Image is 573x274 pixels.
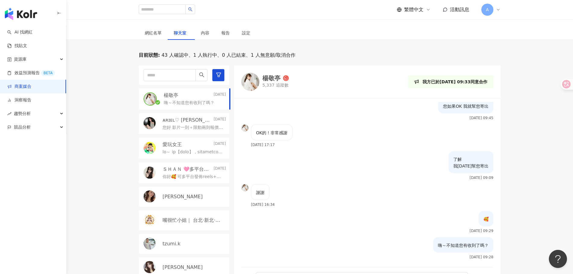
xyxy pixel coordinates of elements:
p: tzumi.k [163,241,180,247]
p: 謝謝 [256,189,264,196]
img: KOL Avatar [144,93,156,105]
p: ＳＨＡＮ 🩷多平台發佈🩷Youtube /tiktok/小紅書/IG/FB/痞客邦/Dcard [163,166,212,173]
p: 您如果OK 我就幫您寄出 [443,103,489,110]
span: 43 人確認中、1 人執行中、0 人已結束、1 人無意願/取消合作 [160,52,296,59]
a: KOL Avatar楊敬亭5,337 追蹤數 [241,73,289,91]
a: searchAI 找網紅 [7,29,33,35]
p: [DATE] 09:28 [470,255,493,259]
p: [DATE] 09:09 [470,176,493,180]
span: 繁體中文 [404,6,423,13]
img: logo [5,8,37,20]
span: A [486,6,489,13]
p: 您好 影片一則＋限動兩則報價為3000元，價格可討論，供您參考哦！ [163,125,223,131]
p: 愛玩女王 [163,141,182,148]
span: search [199,72,204,78]
img: KOL Avatar [144,142,156,154]
img: KOL Avatar [241,184,249,191]
p: [DATE] [214,141,226,148]
p: [PERSON_NAME] [163,193,203,200]
span: search [188,7,192,11]
p: lo～ ip【dolo】，sitametco，adipisci，elitseddoeiu，tempori，utl ! etd ：magna://aliquaeni180.adm/ VE ：qui... [163,149,223,155]
a: 效益預測報告BETA [7,70,55,76]
div: 內容 [201,30,209,36]
p: 了解 我[DATE]幫您寄出 [453,156,489,169]
a: 洞察報告 [7,97,31,103]
p: [DATE] 16:34 [251,202,275,207]
p: [DATE] [214,92,226,99]
div: 報告 [221,30,230,36]
p: 嘴很忙小姐｜ 台北·新北·桃園·新竹美食 [163,217,225,224]
p: [DATE] [214,166,226,173]
span: 競品分析 [14,120,31,134]
img: KOL Avatar [241,124,249,132]
span: rise [7,112,11,116]
p: 我方已於[DATE] 09:33同意合作 [423,78,487,85]
p: [PERSON_NAME] [163,264,203,271]
p: [DATE] 17:17 [251,143,275,147]
iframe: Help Scout Beacon - Open [549,250,567,268]
p: [DATE] 09:45 [470,116,493,120]
span: 資源庫 [14,53,27,66]
img: KOL Avatar [144,214,156,226]
a: 商案媒合 [7,84,31,90]
p: 嗨～不知道您有收到了嗎？ [438,242,489,249]
img: KOL Avatar [144,190,156,202]
p: [DATE] [214,117,226,123]
img: KOL Avatar [144,237,156,250]
p: [DATE] 09:29 [470,229,493,233]
p: ᴀʀɪᴇʟ♡ [PERSON_NAME] [163,117,212,123]
span: 聊天室 [174,31,189,35]
span: filter [216,72,221,78]
img: KOL Avatar [241,73,259,91]
a: 找貼文 [7,43,27,49]
p: 🥰 [483,216,489,222]
p: OK的！非常感謝 [256,129,287,136]
p: 5,337 追蹤數 [262,82,289,88]
span: 活動訊息 [450,7,469,12]
span: 趨勢分析 [14,107,31,120]
img: KOL Avatar [144,261,156,273]
div: 網紅名單 [145,30,162,36]
div: 設定 [242,30,250,36]
div: 楊敬亭 [262,75,280,81]
p: 你好🥰 可多平台發佈reels+於dcard、部落格簡單導入影片 Youtube /tiktok/小紅書/IG/FB/痞客邦/Dcard 並會分享至各大多個相關社團 - FB🩷商業模式 [URL... [163,174,223,180]
p: 目前狀態 : [139,52,160,59]
img: KOL Avatar [144,117,156,129]
img: KOL Avatar [144,167,156,179]
p: 嗨～不知道您有收到了嗎？ [164,100,214,106]
p: 楊敬亭 [164,92,178,99]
